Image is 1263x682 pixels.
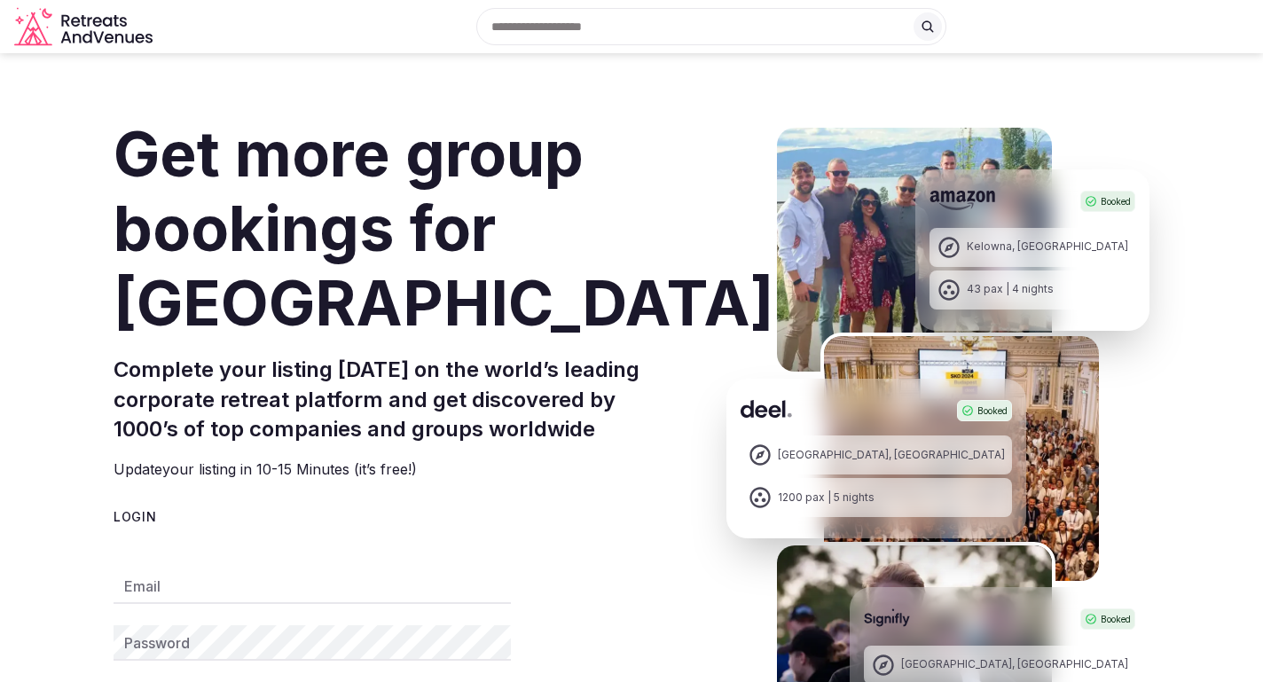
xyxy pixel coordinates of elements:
div: Booked [957,400,1012,421]
svg: Retreats and Venues company logo [14,7,156,47]
div: 1200 pax | 5 nights [778,490,875,506]
div: [GEOGRAPHIC_DATA], [GEOGRAPHIC_DATA] [901,657,1128,672]
p: Update your listing in 10-15 Minutes (it’s free!) [114,459,684,480]
div: Kelowna, [GEOGRAPHIC_DATA] [967,239,1128,255]
h1: Get more group bookings for [GEOGRAPHIC_DATA] [114,117,684,341]
div: Booked [1080,191,1135,212]
img: Amazon Kelowna Retreat [773,124,1055,375]
div: Login [114,508,684,526]
h2: Complete your listing [DATE] on the world’s leading corporate retreat platform and get discovered... [114,355,684,444]
div: [GEOGRAPHIC_DATA], [GEOGRAPHIC_DATA] [778,448,1005,463]
div: 43 pax | 4 nights [967,282,1054,297]
img: Deel Spain Retreat [820,333,1102,584]
a: Visit the homepage [14,7,156,47]
div: Booked [1080,608,1135,630]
